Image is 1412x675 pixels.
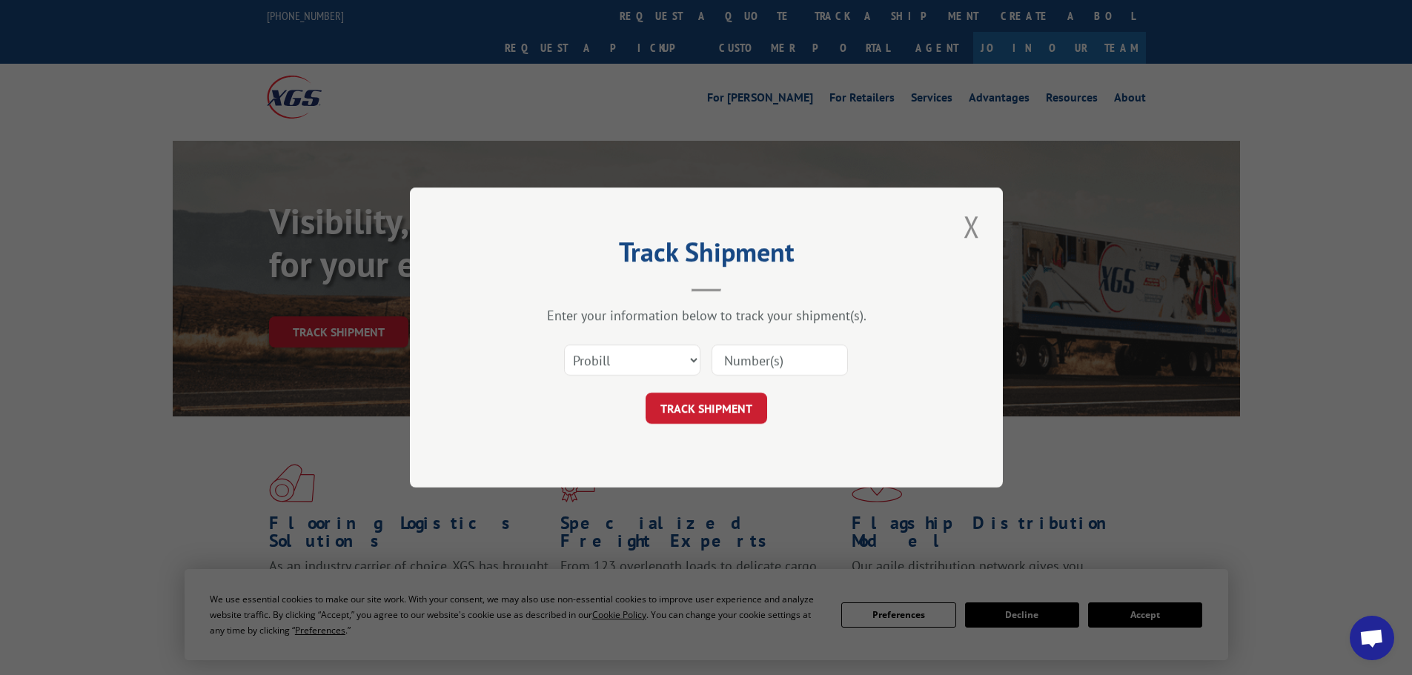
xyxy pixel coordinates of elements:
button: TRACK SHIPMENT [646,393,767,424]
h2: Track Shipment [484,242,929,270]
a: Open chat [1350,616,1394,660]
input: Number(s) [712,345,848,376]
div: Enter your information below to track your shipment(s). [484,307,929,324]
button: Close modal [959,206,984,247]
